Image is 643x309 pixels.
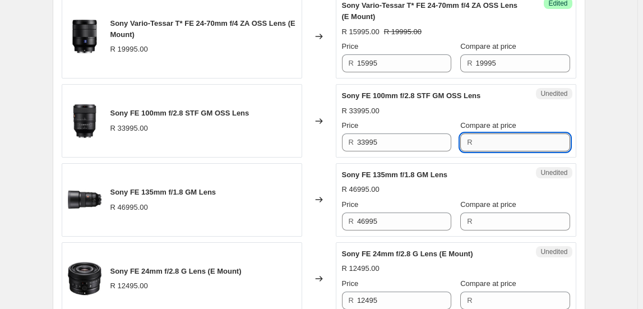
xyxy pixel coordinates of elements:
[540,168,567,177] span: Unedited
[68,104,101,138] img: SonyFE100mmf2.8STFGMOSSLens3_80x.jpg
[460,121,516,130] span: Compare at price
[110,109,249,117] span: Sony FE 100mm f/2.8 STF GM OSS Lens
[460,279,516,288] span: Compare at price
[110,123,148,134] div: R 33995.00
[68,183,101,216] img: SonyFE135mmf1.8GMLens4_80x.jpg
[110,267,242,275] span: Sony FE 24mm f/2.8 G Lens (E Mount)
[342,121,359,130] span: Price
[540,247,567,256] span: Unedited
[467,296,472,305] span: R
[349,59,354,67] span: R
[467,59,472,67] span: R
[110,19,295,39] span: Sony Vario-Tessar T* FE 24-70mm f/4 ZA OSS Lens (E Mount)
[342,200,359,209] span: Price
[467,138,472,146] span: R
[342,184,380,195] div: R 46995.00
[342,279,359,288] span: Price
[68,20,101,53] img: sony-vario-tessar-t-fe-24-70mm-f4-za-oss-lens-e-mount-cameratek_489_80x.jpg
[342,42,359,50] span: Price
[349,217,354,225] span: R
[342,1,518,21] span: Sony Vario-Tessar T* FE 24-70mm f/4 ZA OSS Lens (E Mount)
[342,91,481,100] span: Sony FE 100mm f/2.8 STF GM OSS Lens
[460,42,516,50] span: Compare at price
[342,26,380,38] div: R 15995.00
[342,105,380,117] div: R 33995.00
[342,263,380,274] div: R 12495.00
[110,280,148,292] div: R 12495.00
[467,217,472,225] span: R
[110,44,148,55] div: R 19995.00
[349,138,354,146] span: R
[68,262,101,296] img: SonyFE24mm1_80x.jpg
[342,250,473,258] span: Sony FE 24mm f/2.8 G Lens (E Mount)
[110,202,148,213] div: R 46995.00
[349,296,354,305] span: R
[342,170,448,179] span: Sony FE 135mm f/1.8 GM Lens
[540,89,567,98] span: Unedited
[460,200,516,209] span: Compare at price
[384,26,422,38] strike: R 19995.00
[110,188,216,196] span: Sony FE 135mm f/1.8 GM Lens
